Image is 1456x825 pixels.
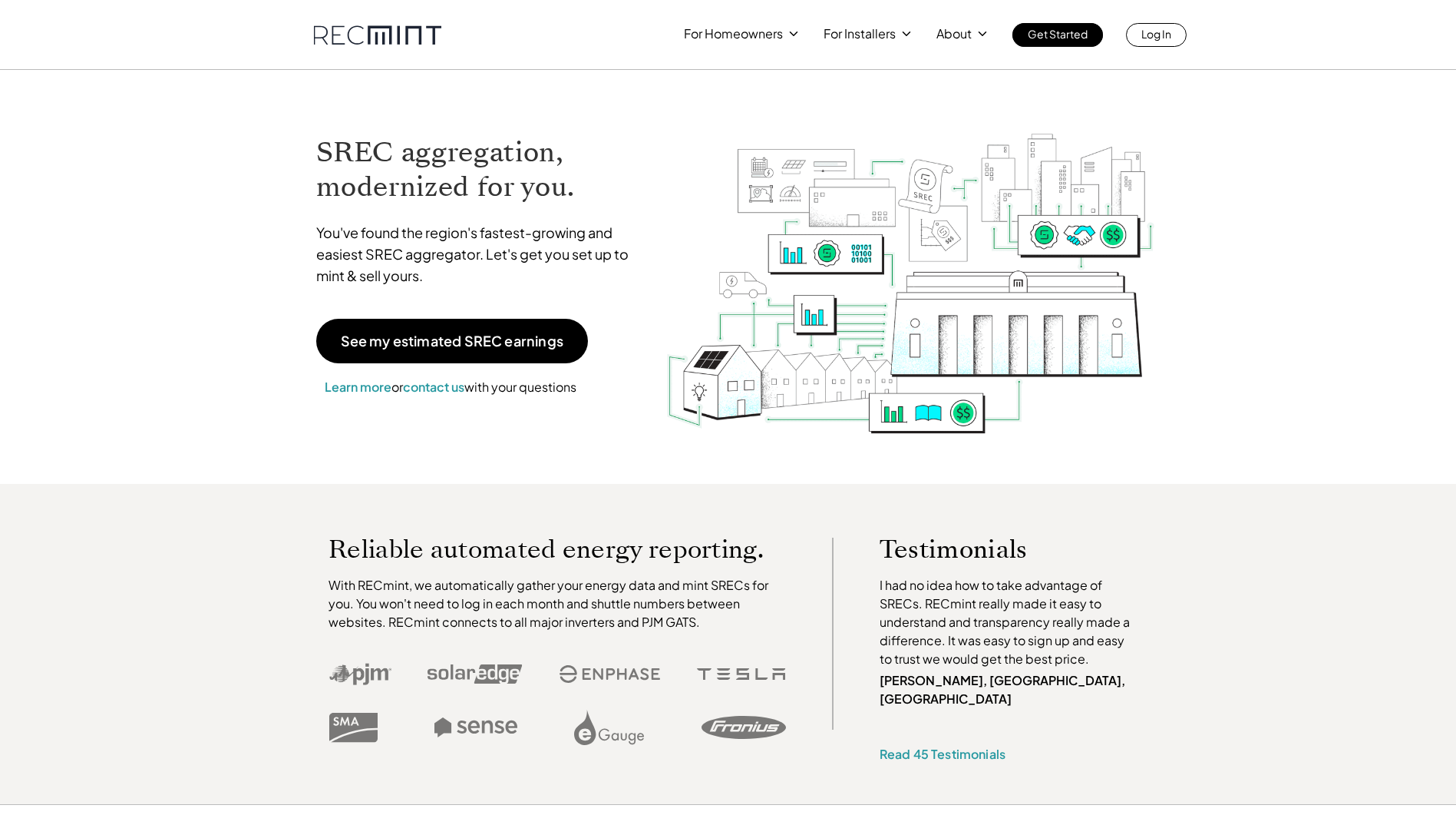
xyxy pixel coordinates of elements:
[936,23,972,45] p: About
[1126,23,1187,47] a: Log In
[1141,23,1171,45] p: Log In
[329,538,786,561] p: Reliable automated energy reporting.
[403,379,464,395] a: contact us
[341,334,563,348] p: See my estimated SREC earnings
[880,538,1108,561] p: Testimonials
[880,671,1137,708] p: [PERSON_NAME], [GEOGRAPHIC_DATA], [GEOGRAPHIC_DATA]
[1028,23,1088,45] p: Get Started
[665,93,1155,438] img: RECmint value cycle
[325,379,391,395] a: Learn more
[880,746,1005,762] a: Read 45 Testimonials
[880,576,1137,668] p: I had no idea how to take advantage of SRECs. RECmint really made it easy to understand and trans...
[316,222,643,287] p: You've found the region's fastest-growing and easiest SREC aggregator. Let's get you set up to mi...
[329,576,786,631] p: With RECmint, we automatically gather your energy data and mint SRECs for you. You won't need to ...
[824,23,896,45] p: For Installers
[316,319,588,363] a: See my estimated SREC earnings
[684,23,783,45] p: For Homeowners
[316,135,643,204] h1: SREC aggregation, modernized for you.
[316,377,585,397] p: or with your questions
[1012,23,1103,47] a: Get Started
